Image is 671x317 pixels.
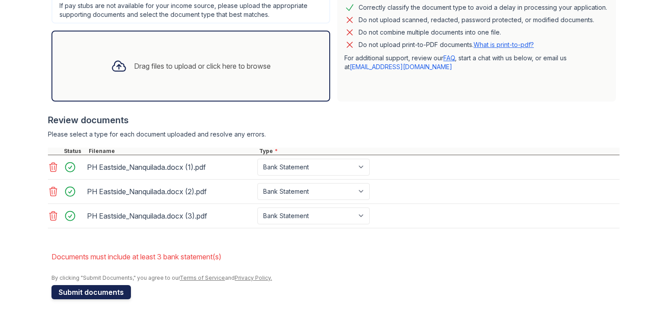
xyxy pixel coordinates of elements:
[87,160,254,174] div: PH Eastside_Nanquilada.docx (1).pdf
[180,274,225,281] a: Terms of Service
[257,148,620,155] div: Type
[359,27,501,38] div: Do not combine multiple documents into one file.
[51,248,620,266] li: Documents must include at least 3 bank statement(s)
[48,114,620,126] div: Review documents
[134,61,271,71] div: Drag files to upload or click here to browse
[87,209,254,223] div: PH Eastside_Nanquilada.docx (3).pdf
[359,40,534,49] p: Do not upload print-to-PDF documents.
[350,63,452,70] a: [EMAIL_ADDRESS][DOMAIN_NAME]
[359,2,607,13] div: Correctly classify the document type to avoid a delay in processing your application.
[51,274,620,282] div: By clicking "Submit Documents," you agree to our and
[235,274,272,281] a: Privacy Policy.
[48,130,620,139] div: Please select a type for each document uploaded and resolve any errors.
[87,184,254,199] div: PH Eastside_Nanquilada.docx (2).pdf
[87,148,257,155] div: Filename
[51,285,131,299] button: Submit documents
[359,15,594,25] div: Do not upload scanned, redacted, password protected, or modified documents.
[474,41,534,48] a: What is print-to-pdf?
[443,54,455,62] a: FAQ
[344,54,609,71] p: For additional support, review our , start a chat with us below, or email us at
[62,148,87,155] div: Status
